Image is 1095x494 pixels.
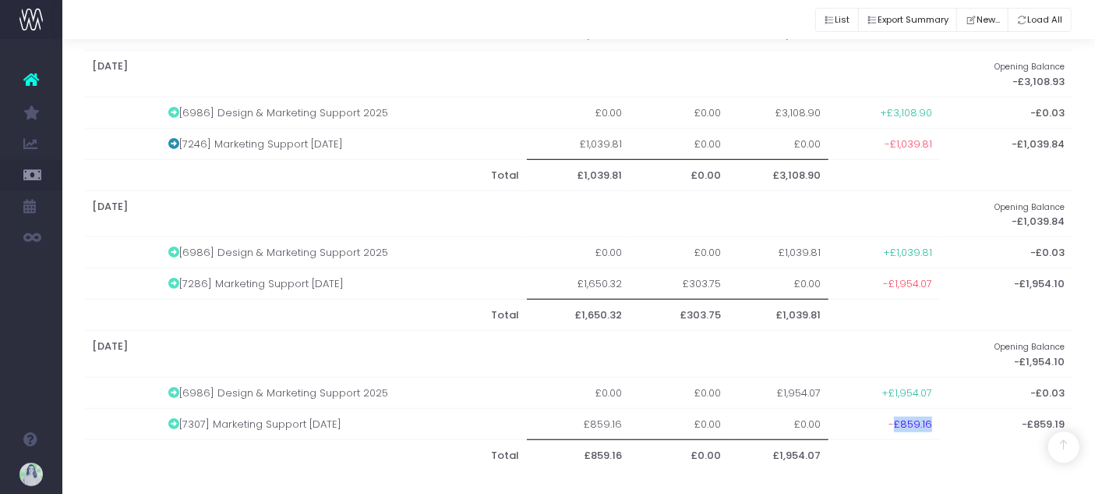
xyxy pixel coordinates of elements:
[161,300,527,331] th: Total
[19,463,43,486] img: images/default_profile_image.png
[630,128,729,159] td: £0.00
[940,97,1073,128] th: -£0.03
[630,408,729,439] td: £0.00
[630,237,729,268] td: £0.00
[630,159,729,190] th: £0.00
[527,377,630,408] td: £0.00
[527,268,630,300] td: £1,650.32
[729,159,829,190] th: £3,108.90
[161,97,527,128] td: [6986] Design & Marketing Support 2025
[161,159,527,190] th: Total
[161,408,527,439] td: [7307] Marketing Support [DATE]
[883,245,932,261] span: +£1,039.81
[729,128,829,159] td: £0.00
[729,268,829,300] td: £0.00
[729,377,829,408] td: £1,954.07
[956,8,1008,32] button: New...
[161,128,527,159] td: [7246] Marketing Support [DATE]
[527,159,630,190] th: £1,039.81
[161,237,527,268] td: [6986] Design & Marketing Support 2025
[940,237,1073,268] th: -£0.03
[940,408,1073,439] th: -£859.19
[630,439,729,471] th: £0.00
[885,137,932,152] span: -£1,039.81
[630,377,729,408] td: £0.00
[527,97,630,128] td: £0.00
[815,8,859,32] button: List
[630,97,729,128] td: £0.00
[729,439,829,471] th: £1,954.07
[940,51,1073,98] th: -£3,108.93
[729,237,829,268] td: £1,039.81
[161,439,527,471] th: Total
[630,300,729,331] th: £303.75
[858,8,958,32] button: Export Summary
[881,386,932,401] span: +£1,954.07
[1008,8,1072,32] button: Load All
[729,408,829,439] td: £0.00
[940,128,1073,159] th: -£1,039.84
[161,268,527,300] td: [7286] Marketing Support [DATE]
[880,105,932,121] span: +£3,108.90
[995,339,1065,353] small: Opening Balance
[888,417,932,432] span: -£859.16
[630,268,729,300] td: £303.75
[527,128,630,159] td: £1,039.81
[995,59,1065,73] small: Opening Balance
[940,268,1073,300] th: -£1,954.10
[85,331,940,378] th: [DATE]
[729,97,829,128] td: £3,108.90
[527,237,630,268] td: £0.00
[161,377,527,408] td: [6986] Design & Marketing Support 2025
[940,190,1073,237] th: -£1,039.84
[883,276,932,292] span: -£1,954.07
[940,377,1073,408] th: -£0.03
[85,51,940,98] th: [DATE]
[995,199,1065,213] small: Opening Balance
[940,331,1073,378] th: -£1,954.10
[527,439,630,471] th: £859.16
[527,300,630,331] th: £1,650.32
[527,408,630,439] td: £859.16
[729,300,829,331] th: £1,039.81
[85,190,940,237] th: [DATE]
